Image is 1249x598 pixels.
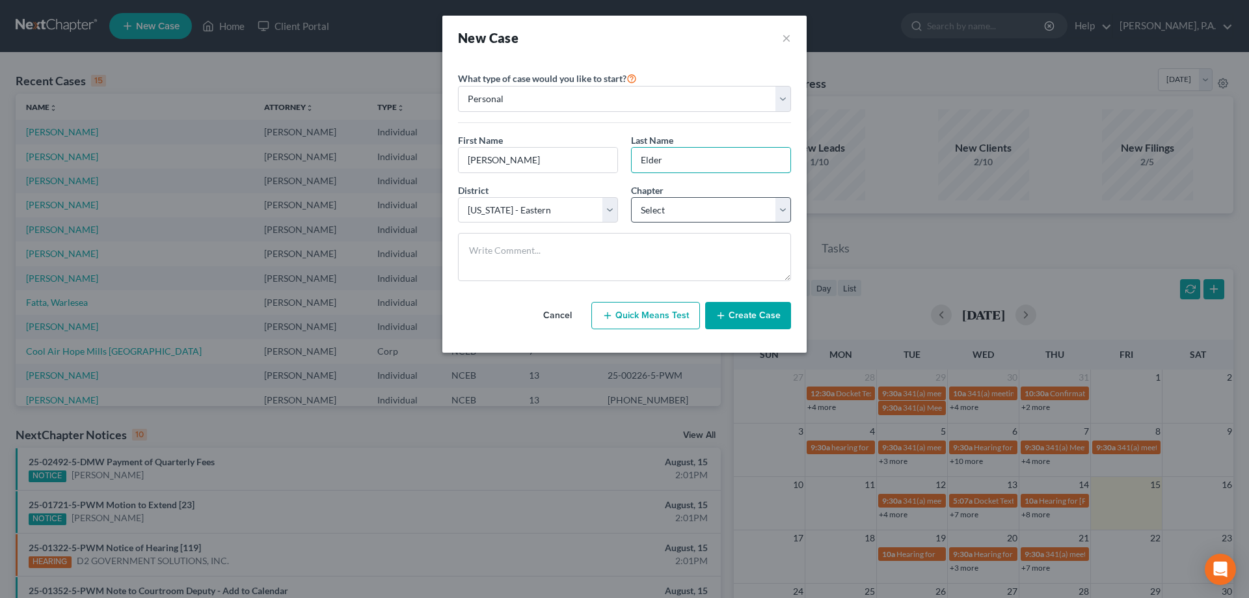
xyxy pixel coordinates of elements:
input: Enter Last Name [632,148,790,172]
span: Last Name [631,135,673,146]
button: × [782,29,791,47]
div: Open Intercom Messenger [1205,554,1236,585]
strong: New Case [458,30,518,46]
label: What type of case would you like to start? [458,70,637,86]
input: Enter First Name [459,148,617,172]
span: Chapter [631,185,664,196]
button: Create Case [705,302,791,329]
span: First Name [458,135,503,146]
span: District [458,185,489,196]
button: Quick Means Test [591,302,700,329]
button: Cancel [529,303,586,329]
